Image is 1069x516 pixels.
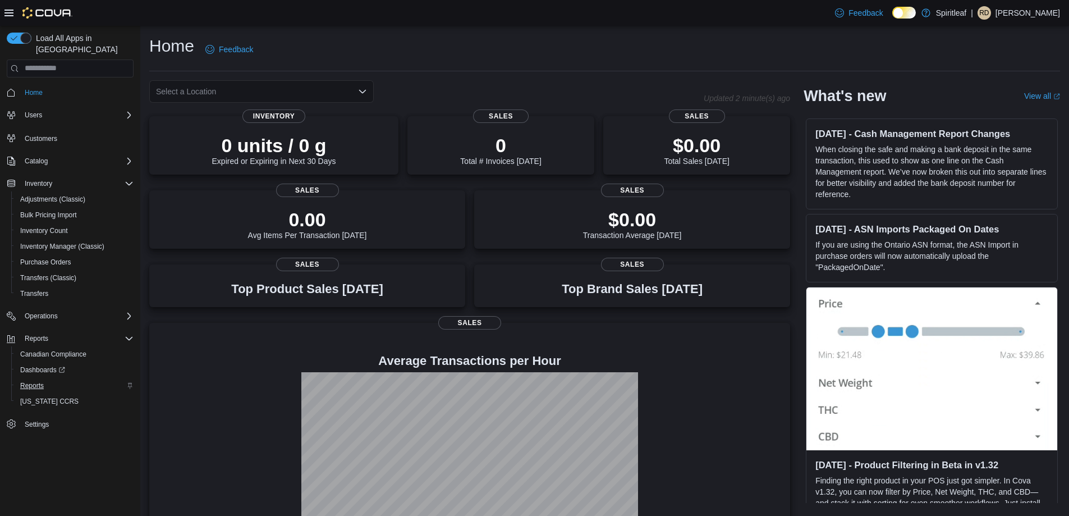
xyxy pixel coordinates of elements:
nav: Complex example [7,80,134,462]
a: Settings [20,418,53,431]
span: [US_STATE] CCRS [20,397,79,406]
h3: Top Product Sales [DATE] [231,282,383,296]
span: Feedback [848,7,883,19]
span: Adjustments (Classic) [20,195,85,204]
button: Inventory [20,177,57,190]
span: Operations [25,312,58,321]
span: Reports [20,332,134,345]
div: Expired or Expiring in Next 30 Days [212,134,336,166]
a: Bulk Pricing Import [16,208,81,222]
p: 0 units / 0 g [212,134,336,157]
button: Reports [11,378,138,394]
a: Canadian Compliance [16,348,91,361]
p: [PERSON_NAME] [995,6,1060,20]
a: Adjustments (Classic) [16,193,90,206]
span: Bulk Pricing Import [20,211,77,220]
h3: [DATE] - Product Filtering in Beta in v1.32 [815,459,1048,471]
p: 0.00 [248,208,367,231]
span: Inventory Manager (Classic) [20,242,104,251]
p: If you are using the Ontario ASN format, the ASN Import in purchase orders will now automatically... [815,239,1048,273]
span: RD [979,6,989,20]
span: Home [25,88,43,97]
div: Total # Invoices [DATE] [460,134,541,166]
a: Inventory Count [16,224,72,238]
div: Avg Items Per Transaction [DATE] [248,208,367,240]
span: Sales [601,258,664,271]
span: Inventory Manager (Classic) [16,240,134,253]
span: Load All Apps in [GEOGRAPHIC_DATA] [31,33,134,55]
img: Cova [22,7,72,19]
p: $0.00 [583,208,682,231]
a: Home [20,86,47,99]
h3: [DATE] - ASN Imports Packaged On Dates [815,223,1048,235]
span: Sales [276,184,339,197]
span: Settings [20,417,134,431]
button: Purchase Orders [11,254,138,270]
span: Users [25,111,42,120]
span: Operations [20,309,134,323]
p: Spiritleaf [936,6,966,20]
span: Home [20,85,134,99]
span: Transfers (Classic) [20,273,76,282]
span: Reports [16,379,134,392]
button: Bulk Pricing Import [11,207,138,223]
button: Reports [2,331,138,346]
span: Users [20,108,134,122]
span: Dashboards [16,363,134,377]
span: Catalog [20,154,134,168]
span: Sales [438,316,501,330]
h1: Home [149,35,194,57]
button: Transfers (Classic) [11,270,138,286]
button: Open list of options [358,87,367,96]
span: Canadian Compliance [16,348,134,361]
input: Dark Mode [892,7,916,19]
span: Feedback [219,44,253,55]
span: Canadian Compliance [20,350,86,359]
button: Users [2,107,138,123]
a: Purchase Orders [16,255,76,269]
span: Bulk Pricing Import [16,208,134,222]
h4: Average Transactions per Hour [158,354,781,368]
div: Total Sales [DATE] [664,134,729,166]
button: Operations [20,309,62,323]
button: Users [20,108,47,122]
span: Catalog [25,157,48,166]
span: Purchase Orders [16,255,134,269]
span: Dashboards [20,366,65,375]
button: Adjustments (Classic) [11,191,138,207]
a: Transfers [16,287,53,300]
span: Transfers [16,287,134,300]
button: Reports [20,332,53,345]
button: Inventory [2,176,138,191]
span: Adjustments (Classic) [16,193,134,206]
span: Transfers (Classic) [16,271,134,285]
button: Home [2,84,138,101]
span: Inventory [25,179,52,188]
a: [US_STATE] CCRS [16,395,83,408]
p: | [971,6,973,20]
span: Purchase Orders [20,258,71,267]
button: Inventory Count [11,223,138,239]
a: View allExternal link [1024,92,1060,101]
a: Feedback [831,2,887,24]
span: Inventory Count [20,226,68,235]
a: Dashboards [16,363,70,377]
a: Reports [16,379,48,392]
span: Customers [25,134,57,143]
h3: Top Brand Sales [DATE] [562,282,703,296]
a: Transfers (Classic) [16,271,81,285]
button: Inventory Manager (Classic) [11,239,138,254]
span: Sales [276,258,339,271]
a: Inventory Manager (Classic) [16,240,109,253]
a: Dashboards [11,362,138,378]
span: Sales [473,109,529,123]
span: Transfers [20,289,48,298]
span: Inventory Count [16,224,134,238]
button: Canadian Compliance [11,346,138,362]
button: Transfers [11,286,138,302]
span: Sales [601,184,664,197]
span: Inventory [242,109,305,123]
h3: [DATE] - Cash Management Report Changes [815,128,1048,139]
p: Updated 2 minute(s) ago [704,94,790,103]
